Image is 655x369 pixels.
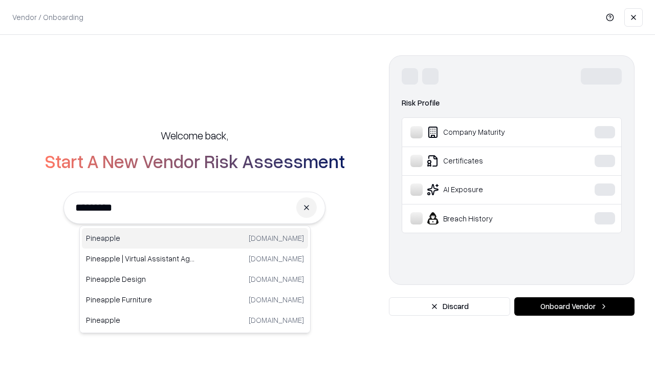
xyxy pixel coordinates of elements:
[249,253,304,264] p: [DOMAIN_NAME]
[161,128,228,142] h5: Welcome back,
[86,253,195,264] p: Pineapple | Virtual Assistant Agency
[410,183,563,196] div: AI Exposure
[79,225,311,333] div: Suggestions
[86,294,195,305] p: Pineapple Furniture
[86,233,195,243] p: Pineapple
[402,97,622,109] div: Risk Profile
[410,155,563,167] div: Certificates
[12,12,83,23] p: Vendor / Onboarding
[389,297,510,316] button: Discard
[514,297,635,316] button: Onboard Vendor
[45,151,345,171] h2: Start A New Vendor Risk Assessment
[249,294,304,305] p: [DOMAIN_NAME]
[410,212,563,224] div: Breach History
[410,126,563,138] div: Company Maturity
[249,233,304,243] p: [DOMAIN_NAME]
[86,315,195,325] p: Pineapple
[249,315,304,325] p: [DOMAIN_NAME]
[249,274,304,284] p: [DOMAIN_NAME]
[86,274,195,284] p: Pineapple Design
